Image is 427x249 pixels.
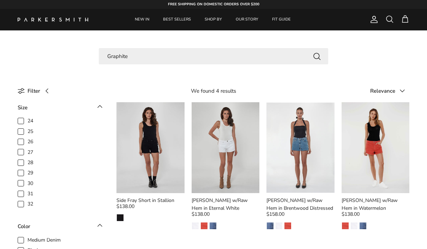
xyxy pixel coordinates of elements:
[28,149,33,156] span: 27
[229,9,265,30] a: OUR STORY
[28,201,33,208] span: 32
[276,222,282,229] img: Eternal White
[192,197,260,230] a: [PERSON_NAME] w/Raw Hem in Eternal White $138.00 Eternal WhiteWatermelonBrentwood
[99,48,328,65] input: Search
[157,9,197,30] a: BEST SELLERS
[116,197,185,222] a: Side Fray Short in Stallion $138.00 Stallion
[367,15,378,24] a: Account
[28,128,33,135] span: 25
[266,9,297,30] a: FIT GUIDE
[342,197,410,213] div: [PERSON_NAME] w/Raw Hem in Watermelon
[168,2,259,7] strong: FREE SHIPPING ON DOMESTIC ORDERS OVER $200
[192,210,210,218] span: $138.00
[342,222,349,229] img: Watermelon
[313,52,321,60] button: Search
[351,222,357,229] img: Eternal White
[116,197,185,204] div: Side Fray Short in Stallion
[370,87,395,94] span: Relevance
[210,222,216,229] img: Brentwood
[201,222,208,229] img: Watermelon
[117,214,124,221] img: Stallion
[266,197,335,230] a: [PERSON_NAME] w/Raw Hem in Brentwood Distressed $158.00 BrentwoodEternal WhiteWatermelon
[28,169,33,176] span: 29
[342,210,360,218] span: $138.00
[266,210,284,218] span: $158.00
[18,222,30,231] div: Color
[18,83,54,99] a: Filter
[284,222,291,230] a: Watermelon
[28,117,33,124] span: 24
[198,9,228,30] a: SHOP BY
[18,103,28,112] div: Size
[105,9,320,30] div: Primary
[209,222,217,230] a: Brentwood
[284,222,291,229] img: Watermelon
[192,222,199,229] img: Eternal White
[192,197,260,213] div: [PERSON_NAME] w/Raw Hem in Eternal White
[342,197,410,230] a: [PERSON_NAME] w/Raw Hem in Watermelon $138.00 WatermelonEternal WhiteBrentwood
[116,203,134,210] span: $138.00
[267,222,273,229] img: Brentwood
[28,180,33,187] span: 30
[28,87,40,95] span: Filter
[28,138,33,145] span: 26
[128,9,156,30] a: NEW IN
[156,87,271,95] div: We found 4 results
[360,222,366,229] img: Brentwood
[28,159,33,166] span: 28
[266,197,335,213] div: [PERSON_NAME] w/Raw Hem in Brentwood Distressed
[28,190,33,197] span: 31
[18,102,102,117] toggle-target: Size
[28,237,61,244] span: Medium Denim
[18,221,102,236] toggle-target: Color
[18,18,88,22] img: Parker Smith
[370,83,409,99] button: Relevance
